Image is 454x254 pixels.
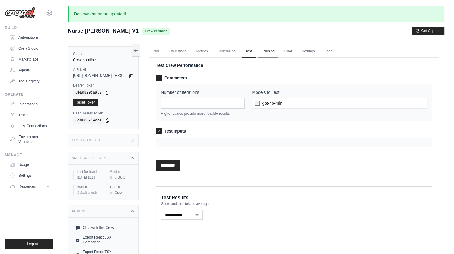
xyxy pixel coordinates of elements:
a: Tool Registry [7,76,53,86]
div: Crew [110,190,134,195]
div: Manage [5,153,53,157]
div: Crew is online [73,58,134,62]
span: Score and total tokens average [161,201,209,206]
label: Branch [77,185,101,189]
a: Scheduling [214,45,239,58]
span: Crew is online [142,28,170,35]
label: Last Deployed [77,170,101,174]
a: Executions [165,45,190,58]
a: Settings [298,45,318,58]
span: [URL][DOMAIN_NAME][PERSON_NAME] [73,73,128,78]
label: Bearer Token [73,83,134,88]
a: LLM Connections [7,121,53,131]
label: User Bearer Token [73,111,134,116]
label: Status [73,51,134,56]
h3: Parameters [156,75,432,81]
span: Test Results [161,194,188,201]
button: Logout [5,239,53,249]
a: Reset Token [73,99,98,106]
label: Instance [110,185,134,189]
div: Build [5,25,53,30]
h3: Additional Details [72,156,106,160]
span: Default branch [77,191,97,194]
span: gpt-4o-mini [262,100,283,106]
a: Run [149,45,163,58]
label: Models to Test [252,89,427,95]
a: Automations [7,33,53,42]
a: Agents [7,65,53,75]
a: Integrations [7,99,53,109]
span: Nurse [PERSON_NAME] V1 [68,27,139,35]
p: Deployment name updated! [68,6,444,22]
p: Test Crew Performance [156,62,432,68]
a: Logs [321,45,336,58]
label: Version [110,170,134,174]
label: Number of Iterations [161,89,245,95]
a: Training [258,45,278,58]
a: Chat [281,45,296,58]
a: Traces [7,110,53,120]
div: 0.165.1 [110,175,134,180]
a: Usage [7,160,53,170]
h3: Actions [72,209,86,213]
span: Resources [18,184,36,189]
label: API URL [73,67,134,72]
a: Test [242,45,256,58]
a: Crew Studio [7,44,53,53]
code: 5ad083714cc4 [73,117,104,124]
a: Marketplace [7,54,53,64]
h3: Test Inputs [156,128,432,134]
button: Get Support [412,27,444,35]
a: Chat with this Crew [73,223,134,233]
a: Settings [7,171,53,180]
p: Higher values provide more reliable results [161,111,245,116]
img: Logo [5,7,35,18]
button: Resources [7,182,53,191]
span: 2 [156,128,162,134]
a: Environment Variables [7,132,53,147]
div: Operate [5,92,53,97]
span: 1 [156,75,162,81]
code: 8ead829caa60 [73,89,104,96]
time: August 19, 2025 at 11:19 EDT [77,176,95,179]
a: Export React JSX Component [73,233,134,247]
a: Metrics [193,45,212,58]
span: Logout [27,242,38,246]
h3: Test Endpoints [72,139,100,142]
